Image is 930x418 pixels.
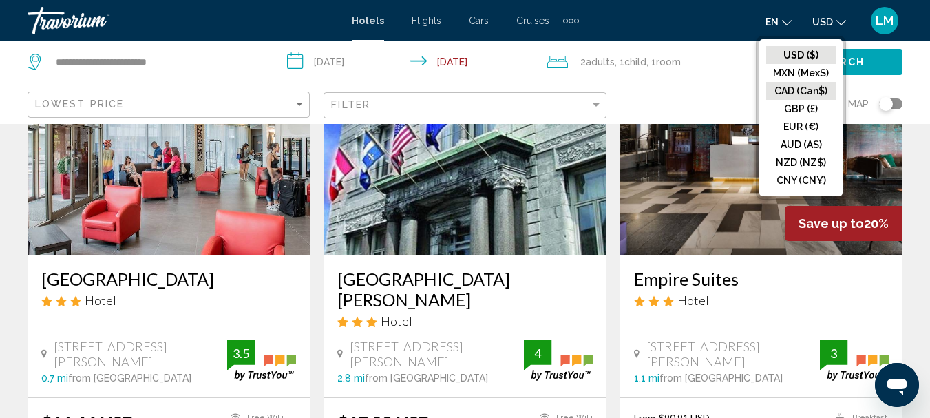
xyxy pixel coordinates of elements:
div: 3 [820,345,847,362]
img: trustyou-badge.svg [524,340,593,381]
img: trustyou-badge.svg [820,340,889,381]
span: 2 [580,52,615,72]
button: CNY (CN¥) [766,171,836,189]
span: , 1 [615,52,646,72]
button: Travelers: 2 adults, 1 child [533,41,779,83]
button: MXN (Mex$) [766,64,836,82]
button: USD ($) [766,46,836,64]
a: [GEOGRAPHIC_DATA] [41,269,296,289]
button: Toggle map [869,98,902,110]
button: Change currency [812,12,846,32]
span: Save up to [799,216,864,231]
img: trustyou-badge.svg [227,340,296,381]
button: Change language [765,12,792,32]
span: en [765,17,779,28]
span: from [GEOGRAPHIC_DATA] [365,373,488,384]
iframe: Кнопка запуска окна обмена сообщениями [875,363,919,407]
a: Empire Suites [634,269,889,289]
span: LM [876,14,894,28]
button: Check-in date: Nov 18, 2025 Check-out date: Nov 19, 2025 [273,41,533,83]
span: Map [848,94,869,114]
a: Cars [469,15,489,26]
span: Child [624,56,646,67]
a: Flights [412,15,441,26]
button: User Menu [867,6,902,35]
span: Hotel [677,293,709,308]
a: Travorium [28,7,338,34]
img: Hotel image [28,34,310,255]
span: from [GEOGRAPHIC_DATA] [68,373,191,384]
button: GBP (£) [766,100,836,118]
button: AUD (A$) [766,136,836,154]
div: 3.5 [227,345,255,362]
span: Lowest Price [35,98,124,109]
img: Hotel image [324,34,606,255]
div: 3 star Hotel [634,293,889,308]
span: from [GEOGRAPHIC_DATA] [659,373,783,384]
span: 1.1 mi [634,373,659,384]
a: [GEOGRAPHIC_DATA][PERSON_NAME] [337,269,592,310]
span: [STREET_ADDRESS][PERSON_NAME] [646,339,820,369]
img: Hotel image [620,34,902,255]
div: 20% [785,206,902,241]
span: 0.7 mi [41,373,68,384]
span: [STREET_ADDRESS][PERSON_NAME] [350,339,523,369]
button: Extra navigation items [563,10,579,32]
button: EUR (€) [766,118,836,136]
a: Hotels [352,15,384,26]
div: 3 star Hotel [41,293,296,308]
span: [STREET_ADDRESS][PERSON_NAME] [54,339,227,369]
span: , 1 [646,52,681,72]
button: CAD (Can$) [766,82,836,100]
span: 2.8 mi [337,373,365,384]
span: Hotel [85,293,116,308]
a: Cruises [516,15,549,26]
span: Filter [331,99,370,110]
span: USD [812,17,833,28]
button: NZD (NZ$) [766,154,836,171]
div: 3 star Hotel [337,313,592,328]
mat-select: Sort by [35,99,306,111]
button: Filter [324,92,606,120]
span: Room [656,56,681,67]
span: Hotel [381,313,412,328]
span: Adults [586,56,615,67]
div: 4 [524,345,551,362]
